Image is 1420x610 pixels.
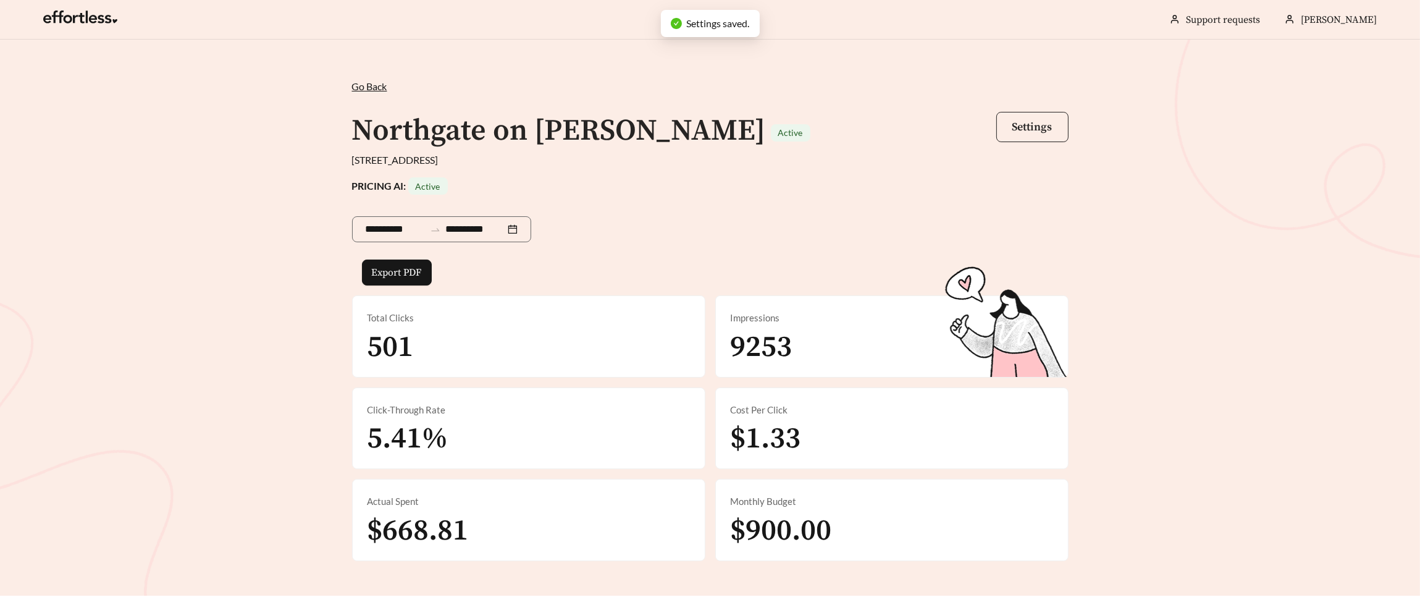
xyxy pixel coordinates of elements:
strong: PRICING AI: [352,180,448,192]
button: Export PDF [362,260,432,286]
div: [STREET_ADDRESS] [352,153,1069,167]
span: 9253 [731,329,792,366]
span: Settings saved. [687,17,750,29]
span: to [430,224,441,235]
div: Monthly Budget [731,494,1053,509]
span: 5.41% [368,420,448,457]
div: Actual Spent [368,494,690,509]
div: Impressions [731,311,1053,325]
span: $900.00 [731,512,832,549]
span: check-circle [671,18,682,29]
a: Support requests [1186,14,1260,26]
span: Active [778,127,803,138]
div: Cost Per Click [731,403,1053,417]
span: [PERSON_NAME] [1301,14,1377,26]
h1: Northgate on [PERSON_NAME] [352,112,766,150]
span: Go Back [352,80,387,92]
div: Total Clicks [368,311,690,325]
span: Settings [1012,120,1052,134]
span: Active [416,181,440,192]
div: Click-Through Rate [368,403,690,417]
button: Settings [996,112,1069,142]
span: Export PDF [372,265,422,280]
span: swap-right [430,224,441,235]
span: 501 [368,329,414,366]
span: $1.33 [731,420,801,457]
span: $668.81 [368,512,469,549]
